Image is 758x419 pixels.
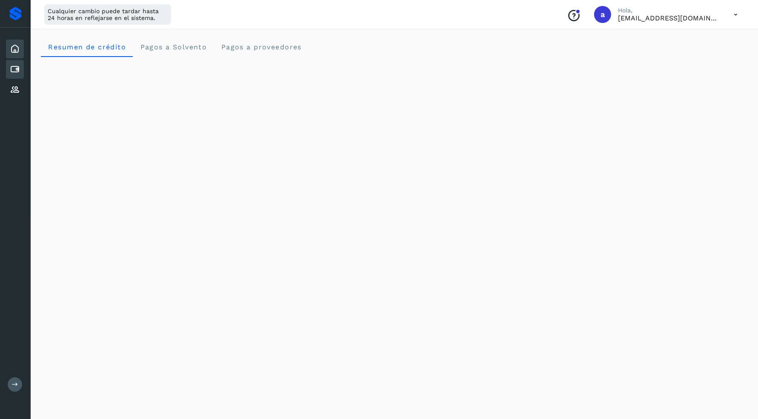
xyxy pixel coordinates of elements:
[44,4,171,25] div: Cualquier cambio puede tardar hasta 24 horas en reflejarse en el sistema.
[618,14,720,22] p: administracion1@mablo.mx
[220,43,302,51] span: Pagos a proveedores
[48,43,126,51] span: Resumen de crédito
[6,60,24,79] div: Cuentas por pagar
[140,43,207,51] span: Pagos a Solvento
[6,80,24,99] div: Proveedores
[6,40,24,58] div: Inicio
[618,7,720,14] p: Hola,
